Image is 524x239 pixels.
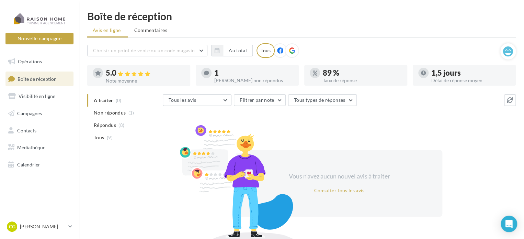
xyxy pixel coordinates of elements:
[87,11,516,21] div: Boîte de réception
[323,69,402,77] div: 89 %
[323,78,402,83] div: Taux de réponse
[107,135,113,140] span: (9)
[5,220,73,233] a: CG [PERSON_NAME]
[4,157,75,172] a: Calendrier
[501,216,517,232] div: Open Intercom Messenger
[20,223,66,230] p: [PERSON_NAME]
[4,89,75,104] a: Visibilité en ligne
[18,58,42,64] span: Opérations
[93,47,195,53] span: Choisir un point de vente ou un code magasin
[94,134,104,141] span: Tous
[19,93,55,99] span: Visibilité en ligne
[17,144,45,150] span: Médiathèque
[431,78,510,83] div: Délai de réponse moyen
[257,43,275,58] div: Tous
[128,110,134,116] span: (1)
[431,69,510,77] div: 1,5 jours
[294,97,345,103] span: Tous types de réponses
[5,33,73,44] button: Nouvelle campagne
[134,27,167,34] span: Commentaires
[106,78,185,83] div: Note moyenne
[234,94,286,106] button: Filtrer par note
[169,97,196,103] span: Tous les avis
[17,162,40,167] span: Calendrier
[17,127,36,133] span: Contacts
[118,122,124,128] span: (8)
[4,72,75,86] a: Boîte de réception
[288,94,357,106] button: Tous types de réponses
[214,69,293,77] div: 1
[4,140,75,155] a: Médiathèque
[311,186,367,195] button: Consulter tous les avis
[106,69,185,77] div: 5.0
[4,123,75,138] a: Contacts
[211,45,253,56] button: Au total
[94,122,116,129] span: Répondus
[280,172,398,181] div: Vous n'avez aucun nouvel avis à traiter
[94,109,126,116] span: Non répondus
[4,54,75,69] a: Opérations
[223,45,253,56] button: Au total
[18,76,57,82] span: Boîte de réception
[87,45,207,56] button: Choisir un point de vente ou un code magasin
[163,94,231,106] button: Tous les avis
[17,110,42,116] span: Campagnes
[214,78,293,83] div: [PERSON_NAME] non répondus
[9,223,15,230] span: CG
[4,106,75,121] a: Campagnes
